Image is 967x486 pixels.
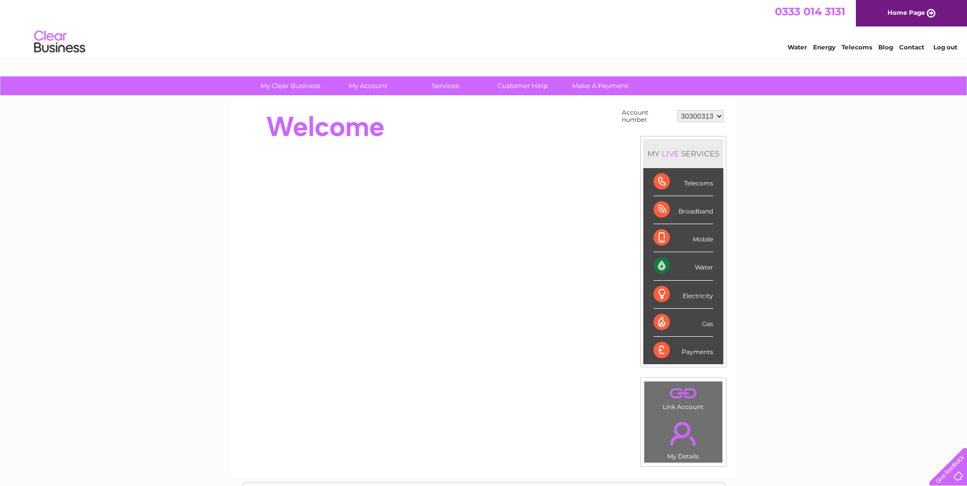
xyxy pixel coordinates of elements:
div: Clear Business is a trading name of Verastar Limited (registered in [GEOGRAPHIC_DATA] No. 3667643... [243,6,725,49]
a: My Clear Business [248,76,332,95]
a: Telecoms [842,43,872,51]
div: Broadband [654,196,713,224]
a: Contact [899,43,924,51]
a: My Account [326,76,410,95]
a: . [647,384,720,402]
a: Water [788,43,807,51]
td: Link Account [644,381,723,413]
a: . [647,416,720,451]
div: Water [654,252,713,280]
div: Mobile [654,224,713,252]
div: Telecoms [654,168,713,196]
a: 0333 014 3131 [775,5,845,18]
img: logo.png [34,26,86,58]
a: Log out [933,43,957,51]
div: Payments [654,337,713,364]
div: MY SERVICES [643,139,723,168]
div: Electricity [654,281,713,309]
a: Energy [813,43,835,51]
td: My Details [644,413,723,463]
div: Gas [654,309,713,337]
a: Blog [878,43,893,51]
a: Make A Payment [558,76,642,95]
td: Account number [619,106,675,126]
div: LIVE [660,149,681,158]
a: Customer Help [481,76,565,95]
a: Services [403,76,487,95]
